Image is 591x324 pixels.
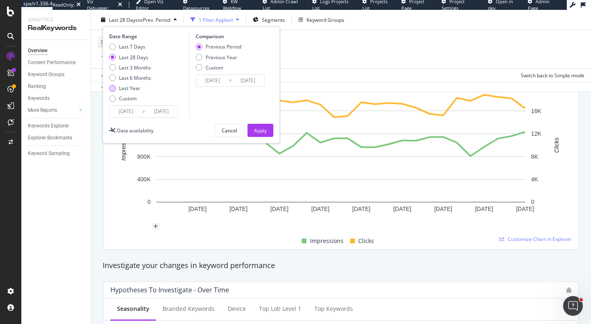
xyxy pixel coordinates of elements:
[199,16,233,23] div: 1 Filter Applied
[475,206,493,212] text: [DATE]
[229,206,247,212] text: [DATE]
[98,69,121,82] button: Apply
[28,149,85,158] a: Keyword Sampling
[98,13,180,26] button: Last 28 DaysvsPrev. Period
[188,206,206,212] text: [DATE]
[196,43,241,50] div: Previous Period
[28,134,72,142] div: Explorer Bookmarks
[28,94,85,103] a: Keywords
[521,72,584,79] div: Switch back to Simple mode
[109,33,187,40] div: Date Range
[28,134,85,142] a: Explorer Bookmarks
[28,122,69,130] div: Keywords Explorer
[119,43,145,50] div: Last 7 Days
[28,58,85,67] a: Content Performance
[28,82,85,91] a: Ranking
[314,305,353,313] div: Top Keywords
[206,64,223,71] div: Custom
[531,130,542,137] text: 12K
[109,43,151,50] div: Last 7 Days
[117,305,149,313] div: Seasonality
[137,153,151,160] text: 800K
[259,305,301,313] div: Top lob Level 1
[206,43,241,50] div: Previous Period
[28,82,46,91] div: Ranking
[28,16,84,23] div: Analytics
[28,46,48,55] div: Overview
[98,52,131,62] button: Add Filter
[222,127,237,134] div: Cancel
[137,176,151,183] text: 400K
[110,106,142,117] input: Start Date
[28,122,85,130] a: Keywords Explorer
[196,33,267,40] div: Comparison
[153,223,159,230] div: plus
[310,236,344,246] span: Impressions
[28,94,50,103] div: Keywords
[28,23,84,33] div: RealKeywords
[109,95,151,102] div: Custom
[508,236,572,243] span: Customize Chart in Explorer
[307,16,344,23] div: Keyword Groups
[183,5,209,11] span: Datasources
[119,85,140,92] div: Last Year
[109,64,151,71] div: Last 3 Months
[109,85,151,92] div: Last Year
[110,286,229,294] div: Hypotheses to Investigate - Over Time
[196,53,241,60] div: Previous Year
[250,13,288,26] button: Segments
[231,75,264,86] input: End Date
[187,13,243,26] button: 1 Filter Applied
[109,74,151,81] div: Last 6 Months
[28,46,85,55] a: Overview
[109,16,138,23] span: Last 28 Days
[270,206,289,212] text: [DATE]
[110,84,572,227] svg: A chart.
[145,106,178,117] input: End Date
[516,206,534,212] text: [DATE]
[531,153,538,160] text: 8K
[566,287,572,293] div: bug
[247,124,273,137] button: Apply
[295,13,348,26] button: Keyword Groups
[518,69,584,82] button: Switch back to Simple mode
[215,124,244,137] button: Cancel
[147,199,151,205] text: 0
[434,206,452,212] text: [DATE]
[531,199,534,205] text: 0
[28,106,77,115] a: More Reports
[196,75,229,86] input: Start Date
[119,64,151,71] div: Last 3 Months
[119,53,148,60] div: Last 28 Days
[28,106,57,115] div: More Reports
[28,70,64,79] div: Keyword Groups
[28,149,70,158] div: Keyword Sampling
[53,2,75,8] div: ReadOnly:
[553,137,560,153] text: Clicks
[254,127,267,134] div: Apply
[228,305,246,313] div: Device
[28,70,85,79] a: Keyword Groups
[119,95,137,102] div: Custom
[499,236,572,243] a: Customize Chart in Explorer
[262,16,285,23] span: Segments
[531,176,538,183] text: 4K
[163,305,215,313] div: Branded Keywords
[358,236,374,246] span: Clicks
[119,74,151,81] div: Last 6 Months
[312,206,330,212] text: [DATE]
[196,64,241,71] div: Custom
[28,58,76,67] div: Content Performance
[563,296,583,316] iframe: Intercom live chat
[117,127,153,134] div: Data availability
[531,108,542,114] text: 16K
[101,39,117,46] span: Device
[206,53,237,60] div: Previous Year
[120,130,127,160] text: Impressions
[109,53,151,60] div: Last 28 Days
[393,206,411,212] text: [DATE]
[138,16,170,23] span: vs Prev. Period
[103,260,580,271] div: Investigate your changes in keyword performance
[352,206,370,212] text: [DATE]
